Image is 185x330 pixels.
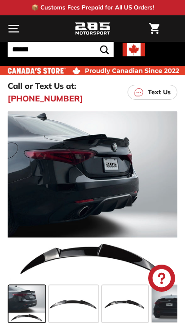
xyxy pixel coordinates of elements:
p: Text Us [148,87,171,97]
p: Call or Text Us at: [8,80,76,92]
img: Logo_285_Motorsport_areodynamics_components [75,21,110,37]
p: 📦 Customs Fees Prepaid for All US Orders! [31,3,154,12]
a: [PHONE_NUMBER] [8,92,83,105]
a: Cart [145,16,164,41]
inbox-online-store-chat: Shopify online store chat [145,265,178,294]
a: Text Us [128,85,177,100]
input: Search [8,42,114,57]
